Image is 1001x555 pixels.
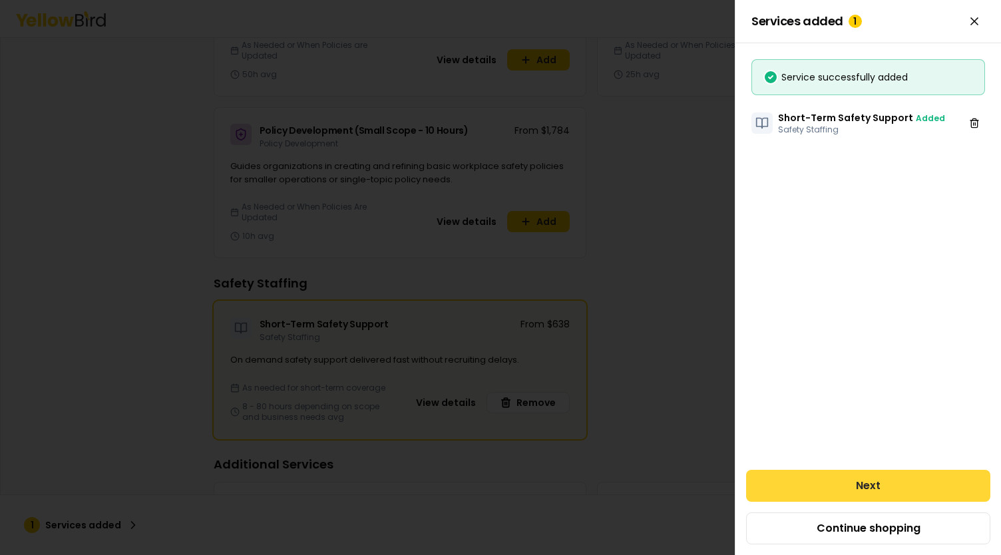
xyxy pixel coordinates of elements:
[778,111,945,124] h3: Short-Term Safety Support
[763,71,974,84] div: Service successfully added
[964,11,985,32] button: Close
[746,512,990,544] button: Continue shopping
[849,15,862,28] div: 1
[751,15,862,28] span: Services added
[778,124,945,135] p: Safety Staffing
[916,112,945,124] span: Added
[746,470,990,502] button: Next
